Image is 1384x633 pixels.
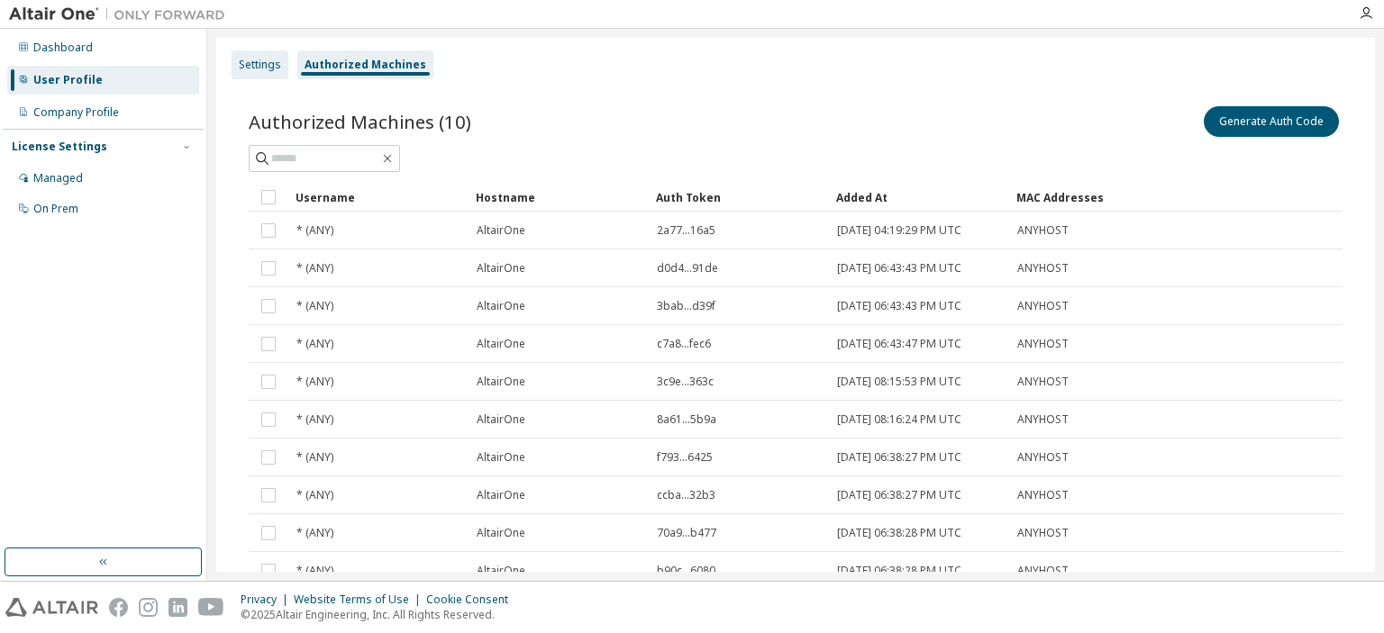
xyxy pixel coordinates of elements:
[837,450,961,465] span: [DATE] 06:38:27 PM UTC
[296,261,333,276] span: * (ANY)
[1017,564,1069,578] span: ANYHOST
[296,564,333,578] span: * (ANY)
[139,598,158,617] img: instagram.svg
[657,299,715,313] span: 3bab...d39f
[239,58,281,72] div: Settings
[1017,412,1069,427] span: ANYHOST
[1017,261,1069,276] span: ANYHOST
[477,261,525,276] span: AltairOne
[33,105,119,120] div: Company Profile
[657,337,711,351] span: c7a8...fec6
[1017,375,1069,389] span: ANYHOST
[477,337,525,351] span: AltairOne
[657,412,716,427] span: 8a61...5b9a
[296,299,333,313] span: * (ANY)
[296,488,333,502] span: * (ANY)
[1017,299,1069,313] span: ANYHOST
[477,450,525,465] span: AltairOne
[5,598,98,617] img: altair_logo.svg
[241,592,294,607] div: Privacy
[12,140,107,154] div: License Settings
[477,526,525,540] span: AltairOne
[9,5,234,23] img: Altair One
[477,375,525,389] span: AltairOne
[1017,450,1069,465] span: ANYHOST
[1017,223,1069,238] span: ANYHOST
[109,598,128,617] img: facebook.svg
[657,564,715,578] span: b90c...6080
[1204,106,1339,137] button: Generate Auth Code
[657,488,715,502] span: ccba...32b3
[198,598,224,617] img: youtube.svg
[426,592,519,607] div: Cookie Consent
[837,261,961,276] span: [DATE] 06:43:43 PM UTC
[305,58,426,72] div: Authorized Machines
[657,223,715,238] span: 2a77...16a5
[33,73,103,87] div: User Profile
[294,592,426,607] div: Website Terms of Use
[477,488,525,502] span: AltairOne
[296,526,333,540] span: * (ANY)
[837,223,961,238] span: [DATE] 04:19:29 PM UTC
[477,299,525,313] span: AltairOne
[837,412,961,427] span: [DATE] 08:16:24 PM UTC
[249,109,471,134] span: Authorized Machines (10)
[1017,488,1069,502] span: ANYHOST
[476,183,642,212] div: Hostname
[477,564,525,578] span: AltairOne
[33,41,93,55] div: Dashboard
[837,526,961,540] span: [DATE] 06:38:28 PM UTC
[33,171,83,185] div: Managed
[296,375,333,389] span: * (ANY)
[656,183,822,212] div: Auth Token
[241,607,519,622] p: © 2025 Altair Engineering, Inc. All Rights Reserved.
[836,183,1002,212] div: Added At
[1016,183,1144,212] div: MAC Addresses
[477,223,525,238] span: AltairOne
[296,450,333,465] span: * (ANY)
[657,526,716,540] span: 70a9...b477
[657,261,718,276] span: d0d4...91de
[837,564,961,578] span: [DATE] 06:38:28 PM UTC
[296,412,333,427] span: * (ANY)
[296,223,333,238] span: * (ANY)
[477,412,525,427] span: AltairOne
[1017,337,1069,351] span: ANYHOST
[296,183,461,212] div: Username
[168,598,187,617] img: linkedin.svg
[837,337,961,351] span: [DATE] 06:43:47 PM UTC
[657,450,713,465] span: f793...6425
[1017,526,1069,540] span: ANYHOST
[657,375,714,389] span: 3c9e...363c
[296,337,333,351] span: * (ANY)
[837,488,961,502] span: [DATE] 06:38:27 PM UTC
[837,299,961,313] span: [DATE] 06:43:43 PM UTC
[33,202,78,216] div: On Prem
[837,375,961,389] span: [DATE] 08:15:53 PM UTC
